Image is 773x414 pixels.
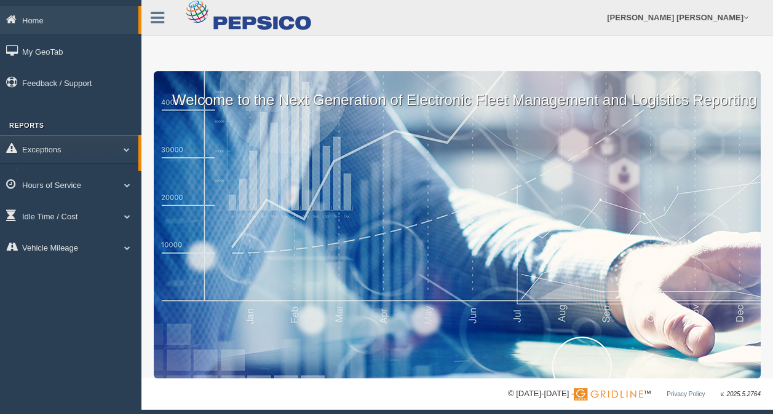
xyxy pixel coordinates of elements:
a: Privacy Policy [667,391,705,397]
p: Welcome to the Next Generation of Electronic Fleet Management and Logistics Reporting [154,71,761,111]
a: Critical Engine Events [22,167,138,189]
img: Gridline [574,388,643,400]
div: © [DATE]-[DATE] - ™ [508,388,761,400]
span: v. 2025.5.2764 [721,391,761,397]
